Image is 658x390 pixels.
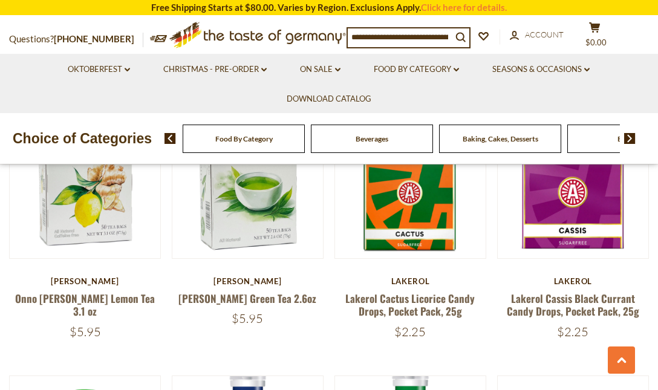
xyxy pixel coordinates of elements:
span: $0.00 [585,37,607,47]
a: [PERSON_NAME] Green Tea 2.6oz [178,291,316,306]
a: On Sale [300,63,340,76]
a: Seasons & Occasions [492,63,590,76]
div: Lakerol [497,276,649,286]
img: Onno Behrends Ginger Lemon Tea 3.1 oz [10,108,160,258]
a: Beverages [356,134,388,143]
a: Account [510,28,564,42]
img: next arrow [624,133,636,144]
span: $5.95 [232,311,263,326]
a: Food By Category [215,134,273,143]
img: Lakerol Cassis Black Currant Candy Drops, Pocket Pack, 25g [498,108,648,258]
div: [PERSON_NAME] [9,276,161,286]
a: Lakerol Cactus Licorice Candy Drops, Pocket Pack, 25g [345,291,475,319]
img: Onno Behrends Green Tea 2.6oz [172,108,323,258]
span: $5.95 [70,324,101,339]
a: Oktoberfest [68,63,130,76]
p: Questions? [9,31,143,47]
a: Click here for details. [421,2,507,13]
a: Christmas - PRE-ORDER [163,63,267,76]
a: Onno [PERSON_NAME] Lemon Tea 3.1 oz [15,291,155,319]
img: previous arrow [164,133,176,144]
div: [PERSON_NAME] [172,276,324,286]
a: Download Catalog [287,93,371,106]
button: $0.00 [576,22,613,52]
span: $2.25 [557,324,588,339]
span: $2.25 [394,324,426,339]
div: Lakerol [334,276,486,286]
img: Lakerol Cactus Licorice Candy Drops, Pocket Pack, 25g [335,108,486,258]
a: Lakerol Cassis Black Currant Candy Drops, Pocket Pack, 25g [507,291,639,319]
a: Food By Category [374,63,459,76]
span: Account [525,30,564,39]
a: [PHONE_NUMBER] [54,33,134,44]
a: Baking, Cakes, Desserts [463,134,538,143]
